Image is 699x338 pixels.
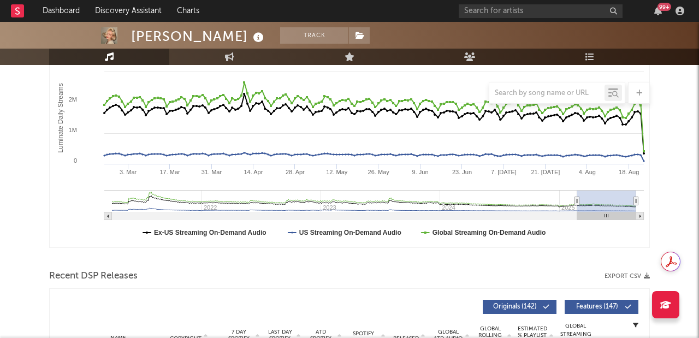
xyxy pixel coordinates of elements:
[57,83,64,152] text: Luminate Daily Streams
[491,169,517,175] text: 7. [DATE]
[459,4,623,18] input: Search for artists
[531,169,560,175] text: 21. [DATE]
[654,7,662,15] button: 99+
[326,169,348,175] text: 12. May
[159,169,180,175] text: 17. Mar
[412,169,429,175] text: 9. Jun
[202,169,222,175] text: 31. Mar
[49,270,138,283] span: Recent DSP Releases
[572,304,622,310] span: Features ( 147 )
[490,304,540,310] span: Originals ( 142 )
[619,169,639,175] text: 18. Aug
[657,3,671,11] div: 99 +
[433,229,546,236] text: Global Streaming On-Demand Audio
[50,29,649,247] svg: Luminate Daily Consumption
[483,300,556,314] button: Originals(142)
[74,157,77,164] text: 0
[120,169,137,175] text: 3. Mar
[368,169,390,175] text: 26. May
[154,229,266,236] text: Ex-US Streaming On-Demand Audio
[452,169,472,175] text: 23. Jun
[605,273,650,280] button: Export CSV
[565,300,638,314] button: Features(147)
[280,27,348,44] button: Track
[131,27,266,45] div: [PERSON_NAME]
[489,89,605,98] input: Search by song name or URL
[69,127,77,133] text: 1M
[579,169,596,175] text: 4. Aug
[286,169,305,175] text: 28. Apr
[244,169,263,175] text: 14. Apr
[299,229,401,236] text: US Streaming On-Demand Audio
